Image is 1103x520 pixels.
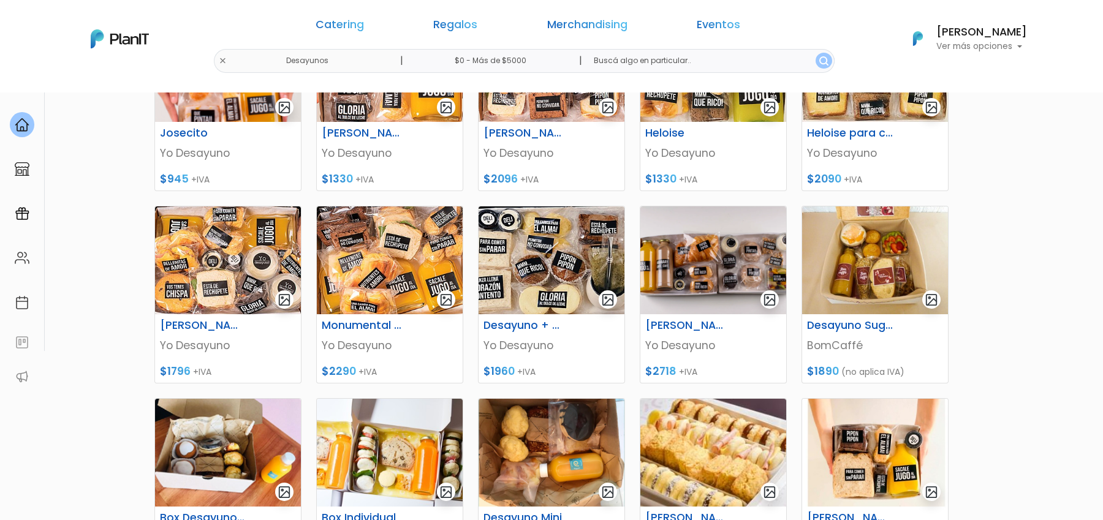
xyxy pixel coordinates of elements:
[190,93,208,111] i: keyboard_arrow_down
[155,206,301,314] img: thumb_Margaritaportada.jpg
[160,364,191,379] span: $1796
[154,206,301,383] a: gallery-light [PERSON_NAME] para compartir Yo Desayuno $1796 +IVA
[645,364,677,379] span: $2718
[278,293,292,307] img: gallery-light
[316,206,463,383] a: gallery-light Monumental para compartir Yo Desayuno $2290 +IVA
[15,251,29,265] img: people-662611757002400ad9ed0e3c099ab2801c6687ba6c219adb57efc949bc21e19d.svg
[802,13,949,191] a: gallery-light Heloise para compartir Yo Desayuno $2090 +IVA
[208,184,233,198] i: send
[904,25,931,52] img: PlanIt Logo
[819,56,828,66] img: search_button-432b6d5273f82d61273b3651a40e1bd1b912527efae98b1b7a1b2c0702e16a8d.svg
[153,319,253,332] h6: [PERSON_NAME] para compartir
[800,319,900,332] h6: Desayuno Sugar Free
[478,206,625,383] a: gallery-light Desayuno + mate Yo Desayuno $1960 +IVA
[800,127,900,140] h6: Heloise para compartir
[15,118,29,132] img: home-e721727adea9d79c4d83392d1f703f7f8bce08238fde08b1acbfd93340b81755.svg
[160,171,189,186] span: $945
[520,173,539,186] span: +IVA
[322,171,353,186] span: $1330
[317,206,463,314] img: thumb_Monumentalportada.jpg
[355,173,374,186] span: +IVA
[154,13,301,191] a: gallery-light Josecito Yo Desayuno $945 +IVA
[15,369,29,384] img: partners-52edf745621dab592f3b2c58e3bca9d71375a7ef29c3b500c9f145b62cc070d4.svg
[925,293,939,307] img: gallery-light
[43,113,205,153] p: Ya probaste PlanitGO? Vas a poder automatizarlas acciones de todo el año. Escribinos para saber más!
[645,145,781,161] p: Yo Desayuno
[358,366,377,378] span: +IVA
[278,100,292,115] img: gallery-light
[807,337,943,353] p: BomCaffé
[547,20,627,34] a: Merchandising
[925,485,939,499] img: gallery-light
[187,184,208,198] i: insert_emoticon
[111,61,135,86] img: user_d58e13f531133c46cb30575f4d864daf.jpeg
[64,186,187,198] span: ¡Escríbenos!
[479,399,624,507] img: thumb_pecorino.png
[15,206,29,221] img: campaigns-02234683943229c281be62815700db0a1741e53638e28bf9629b52c665b00959.svg
[601,100,615,115] img: gallery-light
[640,206,786,314] img: thumb_Captura_de_pantalla_2025-02-28_111842.png
[314,319,415,332] h6: Monumental para compartir
[936,42,1027,51] p: Ver más opciones
[439,293,453,307] img: gallery-light
[433,20,477,34] a: Regalos
[844,173,862,186] span: +IVA
[400,53,403,68] p: |
[15,162,29,176] img: marketplace-4ceaa7011d94191e9ded77b95e3339b90024bf715f7c57f8cf31f2d8c509eaba.svg
[640,13,787,191] a: gallery-light Heloise Yo Desayuno $1330 +IVA
[640,206,787,383] a: gallery-light [PERSON_NAME] para compartir Yo Desayuno $2718 +IVA
[936,27,1027,38] h6: [PERSON_NAME]
[322,145,458,161] p: Yo Desayuno
[679,366,697,378] span: +IVA
[679,173,697,186] span: +IVA
[517,366,536,378] span: +IVA
[897,23,1027,55] button: PlanIt Logo [PERSON_NAME] Ver más opciones
[314,127,415,140] h6: [PERSON_NAME]
[638,319,738,332] h6: [PERSON_NAME] para compartir
[32,86,216,163] div: PLAN IT Ya probaste PlanitGO? Vas a poder automatizarlas acciones de todo el año. Escribinos para...
[15,295,29,310] img: calendar-87d922413cdce8b2cf7b7f5f62616a5cf9e4887200fb71536465627b3292af00.svg
[645,337,781,353] p: Yo Desayuno
[476,319,577,332] h6: Desayuno + mate
[640,399,786,507] img: thumb_miti_miti_v2.jpeg
[322,364,356,379] span: $2290
[763,100,777,115] img: gallery-light
[807,171,841,186] span: $2090
[841,366,904,378] span: (no aplica IVA)
[483,337,620,353] p: Yo Desayuno
[322,337,458,353] p: Yo Desayuno
[99,73,123,98] img: user_04fe99587a33b9844688ac17b531be2b.png
[601,485,615,499] img: gallery-light
[317,399,463,507] img: thumb_Desayuno_Samsung_-_Filipa_5.jpeg
[219,57,227,65] img: close-6986928ebcb1d6c9903e3b54e860dbc4d054630f23adef3a32610726dff6a82b.svg
[802,399,948,507] img: thumb_ff72ebd5-a149-4c47-a75f-e33ab418254d.jpg
[193,366,211,378] span: +IVA
[15,335,29,350] img: feedback-78b5a0c8f98aac82b08bfc38622c3050aee476f2c9584af64705fc4e61158814.svg
[476,127,577,140] h6: [PERSON_NAME] para Compartir
[160,145,296,161] p: Yo Desayuno
[316,13,463,191] a: gallery-light [PERSON_NAME] Yo Desayuno $1330 +IVA
[479,206,624,314] img: thumb_matero_portada.jpg
[483,171,518,186] span: $2096
[439,100,453,115] img: gallery-light
[697,20,740,34] a: Eventos
[483,145,620,161] p: Yo Desayuno
[478,13,625,191] a: gallery-light [PERSON_NAME] para Compartir Yo Desayuno $2096 +IVA
[153,127,253,140] h6: Josecito
[579,53,582,68] p: |
[155,399,301,507] img: thumb_box_2.png
[763,485,777,499] img: gallery-light
[584,49,835,73] input: Buscá algo en particular..
[278,485,292,499] img: gallery-light
[32,73,216,98] div: J
[483,364,515,379] span: $1960
[439,485,453,499] img: gallery-light
[802,206,949,383] a: gallery-light Desayuno Sugar Free BomCaffé $1890 (no aplica IVA)
[802,206,948,314] img: thumb_sugar_free.jpg
[925,100,939,115] img: gallery-light
[638,127,738,140] h6: Heloise
[316,20,364,34] a: Catering
[91,29,149,48] img: PlanIt Logo
[645,171,677,186] span: $1330
[601,293,615,307] img: gallery-light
